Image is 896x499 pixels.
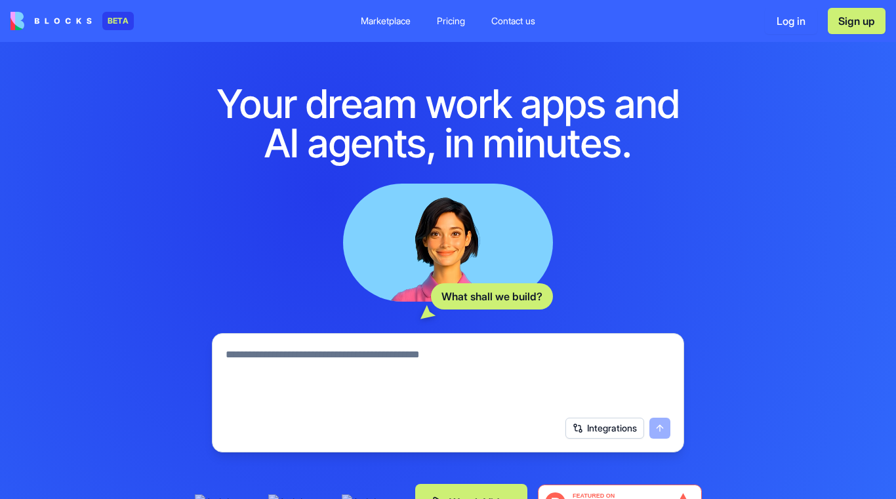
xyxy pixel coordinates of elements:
a: Pricing [426,9,476,33]
button: Log in [765,8,817,34]
div: BETA [102,12,134,30]
h1: Your dream work apps and AI agents, in minutes. [196,84,700,163]
a: Contact us [481,9,546,33]
a: BETA [10,12,134,30]
div: Contact us [491,14,535,28]
div: Pricing [437,14,465,28]
div: What shall we build? [431,283,553,309]
div: Marketplace [361,14,411,28]
button: Integrations [565,418,644,439]
a: Marketplace [350,9,421,33]
button: Sign up [828,8,886,34]
img: logo [10,12,92,30]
